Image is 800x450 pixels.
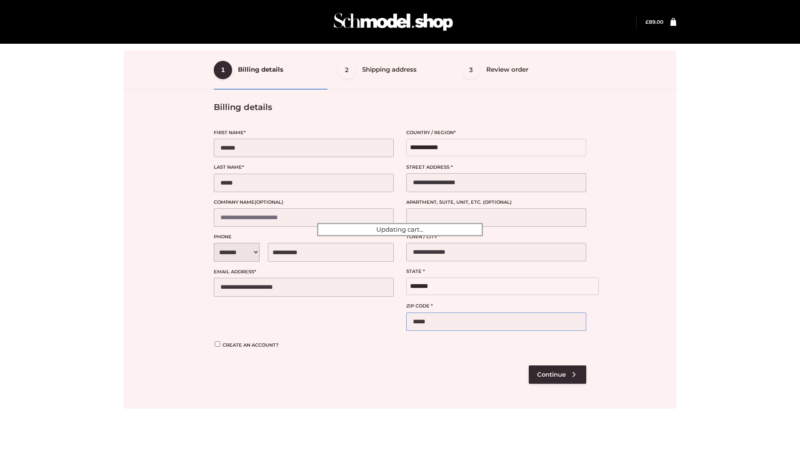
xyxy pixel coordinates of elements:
img: Schmodel Admin 964 [331,5,456,38]
bdi: 89.00 [645,19,663,25]
a: £89.00 [645,19,663,25]
span: £ [645,19,649,25]
div: Updating cart... [317,223,483,236]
